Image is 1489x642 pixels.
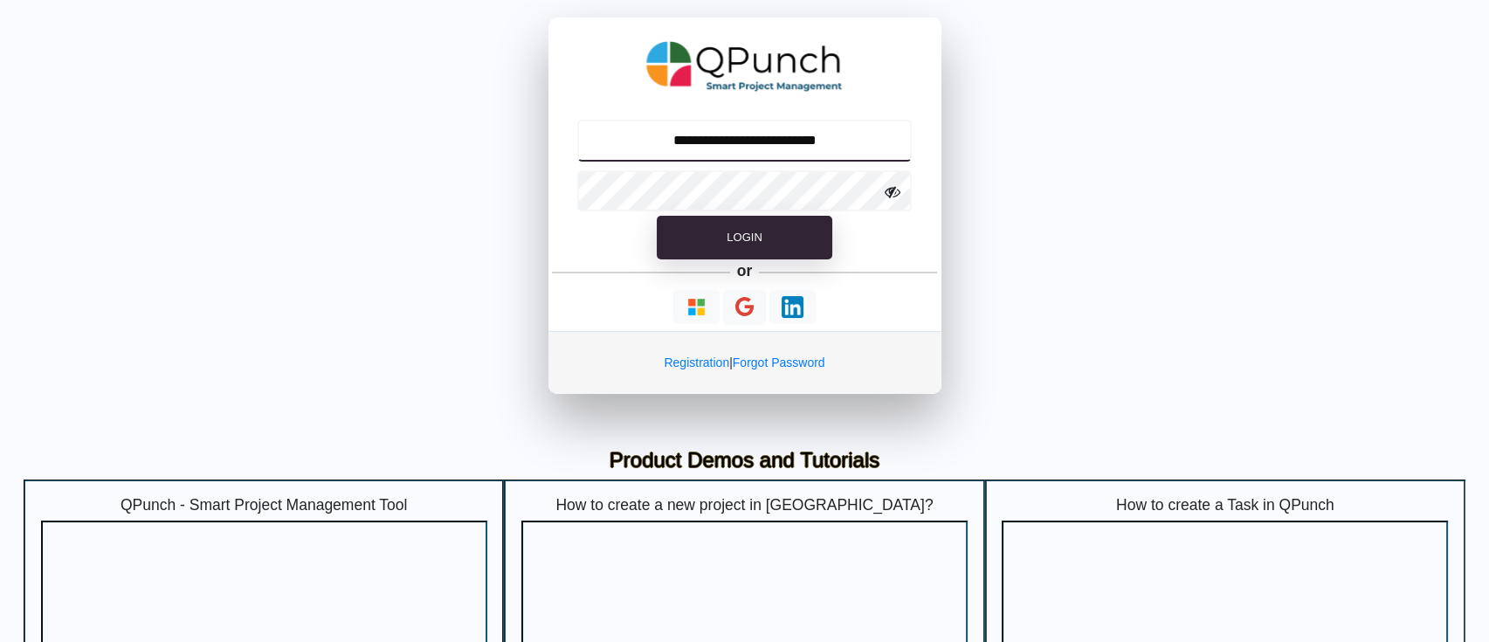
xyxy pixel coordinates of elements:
button: Login [657,216,831,259]
img: Loading... [782,296,803,318]
button: Continue With LinkedIn [769,290,816,324]
h5: How to create a Task in QPunch [1002,496,1448,514]
h5: How to create a new project in [GEOGRAPHIC_DATA]? [521,496,968,514]
h5: or [734,259,755,284]
div: | [548,331,941,394]
a: Forgot Password [733,356,825,369]
button: Continue With Microsoft Azure [673,290,720,324]
button: Continue With Google [723,290,766,326]
span: Login [727,231,762,244]
a: Registration [664,356,729,369]
img: QPunch [646,35,843,98]
h5: QPunch - Smart Project Management Tool [41,496,487,514]
h3: Product Demos and Tutorials [37,448,1452,473]
img: Loading... [686,296,707,318]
